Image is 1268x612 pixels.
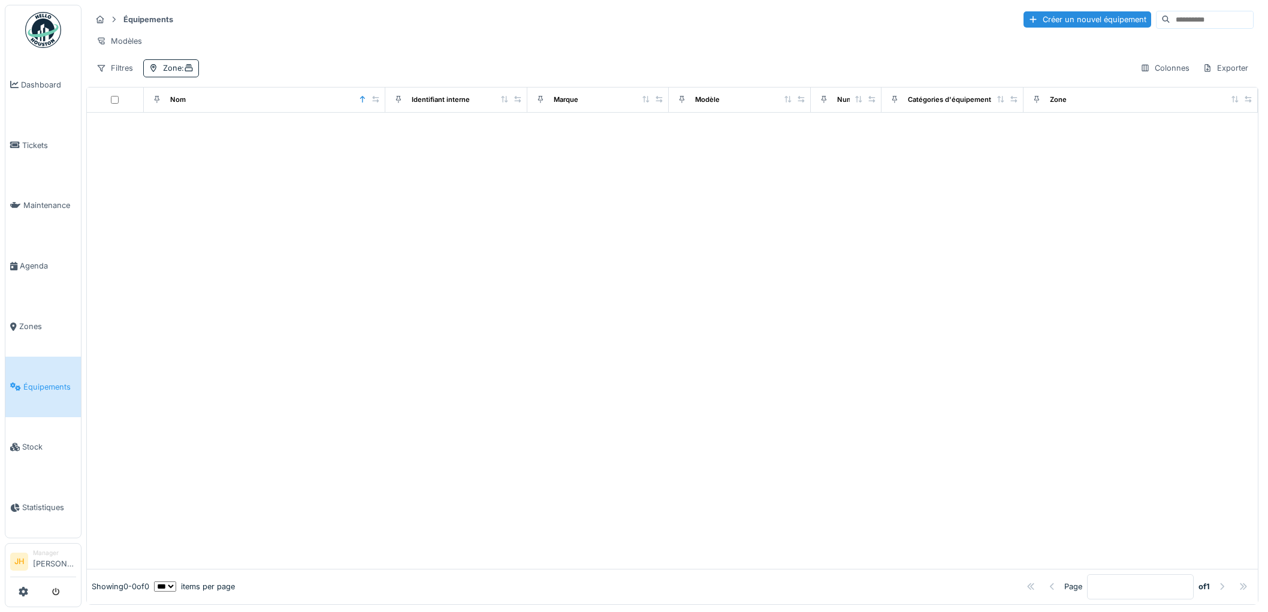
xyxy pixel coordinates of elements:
[170,95,186,105] div: Nom
[1135,59,1195,77] div: Colonnes
[5,357,81,417] a: Équipements
[5,236,81,296] a: Agenda
[182,64,194,73] span: :
[908,95,991,105] div: Catégories d'équipement
[1064,581,1082,592] div: Page
[5,296,81,357] a: Zones
[10,548,76,577] a: JH Manager[PERSON_NAME]
[33,548,76,557] div: Manager
[10,553,28,571] li: JH
[21,79,76,91] span: Dashboard
[19,321,76,332] span: Zones
[163,62,194,74] div: Zone
[22,441,76,453] span: Stock
[22,502,76,513] span: Statistiques
[412,95,470,105] div: Identifiant interne
[119,14,178,25] strong: Équipements
[5,417,81,478] a: Stock
[5,55,81,115] a: Dashboard
[154,581,235,592] div: items per page
[5,477,81,538] a: Statistiques
[22,140,76,151] span: Tickets
[92,581,149,592] div: Showing 0 - 0 of 0
[23,200,76,211] span: Maintenance
[23,381,76,393] span: Équipements
[1198,581,1210,592] strong: of 1
[5,115,81,176] a: Tickets
[5,176,81,236] a: Maintenance
[554,95,578,105] div: Marque
[1197,59,1254,77] div: Exporter
[91,32,147,50] div: Modèles
[25,12,61,48] img: Badge_color-CXgf-gQk.svg
[33,548,76,574] li: [PERSON_NAME]
[20,260,76,272] span: Agenda
[1024,11,1151,28] div: Créer un nouvel équipement
[837,95,892,105] div: Numéro de Série
[91,59,138,77] div: Filtres
[695,95,720,105] div: Modèle
[1050,95,1067,105] div: Zone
